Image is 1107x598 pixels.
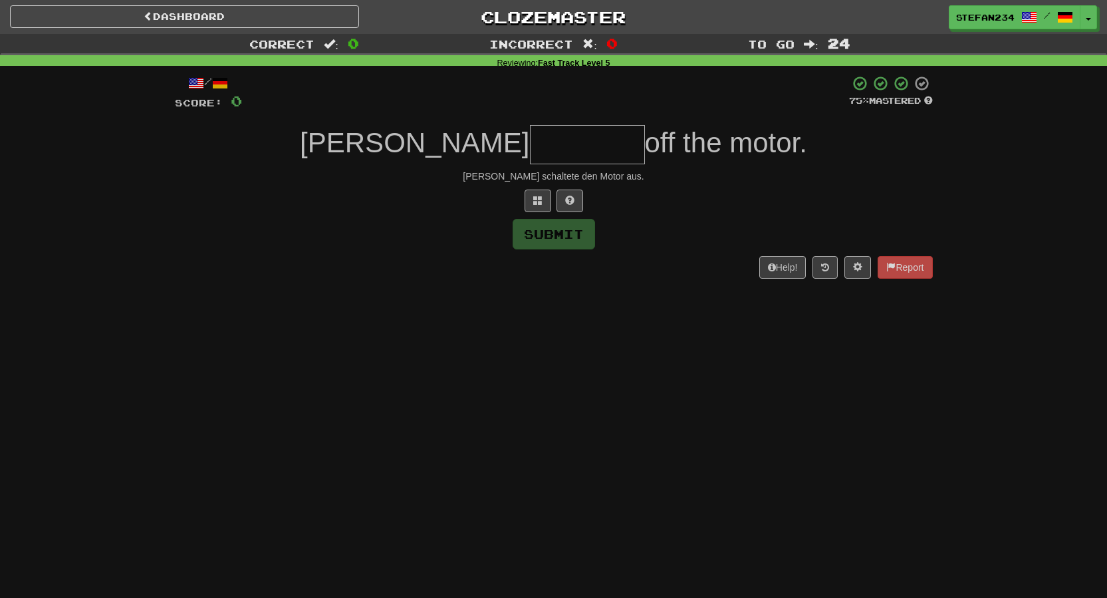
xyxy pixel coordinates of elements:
button: Submit [513,219,595,249]
div: / [175,75,242,92]
span: : [324,39,338,50]
button: Single letter hint - you only get 1 per sentence and score half the points! alt+h [556,190,583,212]
span: off the motor. [645,127,807,158]
span: 0 [348,35,359,51]
span: 75 % [849,95,869,106]
button: Switch sentence to multiple choice alt+p [525,190,551,212]
a: Dashboard [10,5,359,28]
span: Correct [249,37,314,51]
span: 0 [606,35,618,51]
button: Report [878,256,932,279]
span: / [1044,11,1050,20]
span: Score: [175,97,223,108]
span: 0 [231,92,242,109]
span: [PERSON_NAME] [300,127,529,158]
button: Round history (alt+y) [812,256,838,279]
span: : [582,39,597,50]
a: stefan234 / [949,5,1080,29]
strong: Fast Track Level 5 [538,59,610,68]
span: 24 [828,35,850,51]
span: Incorrect [489,37,573,51]
div: [PERSON_NAME] schaltete den Motor aus. [175,170,933,183]
div: Mastered [849,95,933,107]
a: Clozemaster [379,5,728,29]
span: To go [748,37,795,51]
button: Help! [759,256,806,279]
span: stefan234 [956,11,1015,23]
span: : [804,39,818,50]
